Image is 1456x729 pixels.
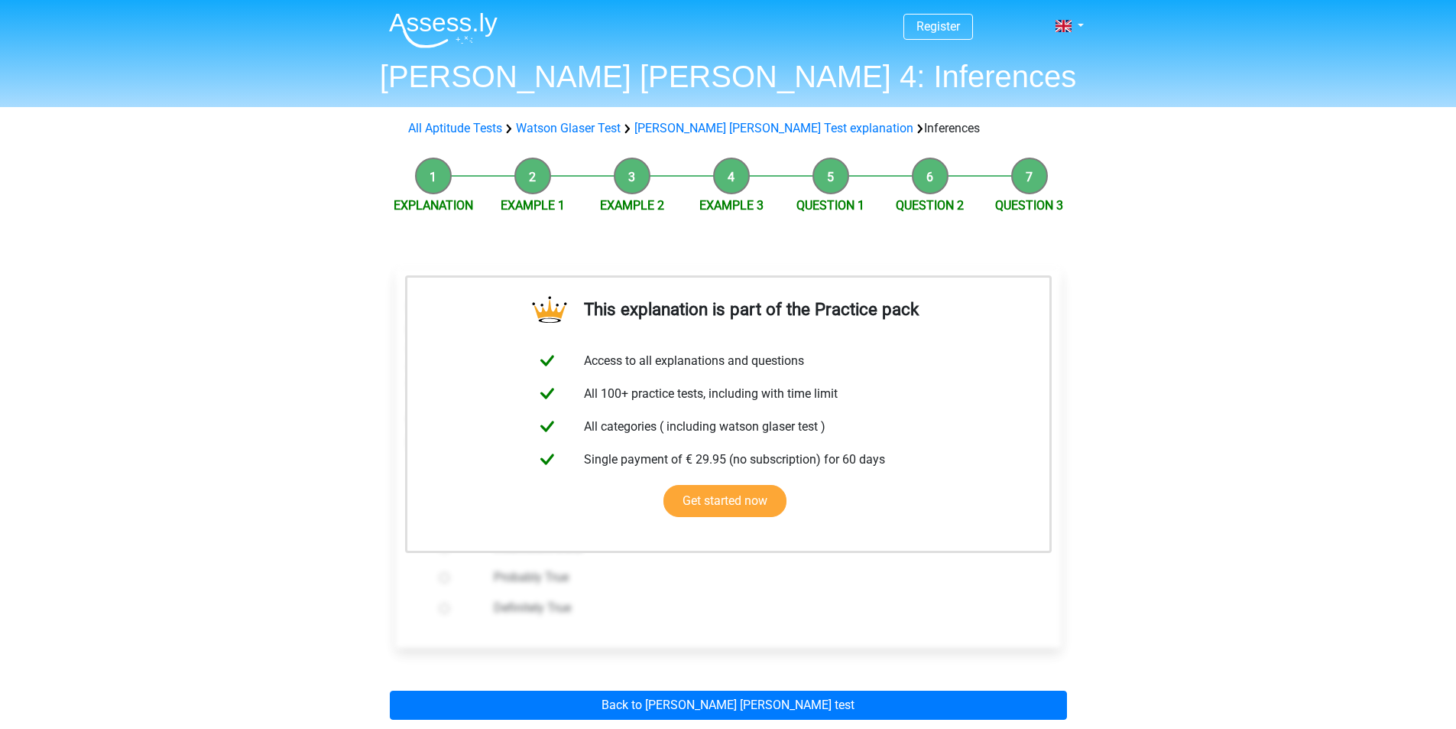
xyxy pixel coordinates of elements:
[634,121,913,135] a: [PERSON_NAME] [PERSON_NAME] Test explanation
[916,19,960,34] a: Register
[699,198,764,213] a: Example 3
[390,691,1067,720] a: Back to [PERSON_NAME] [PERSON_NAME] test
[494,568,1012,587] label: Probably True
[377,58,1080,95] h1: [PERSON_NAME] [PERSON_NAME] 4: Inferences
[663,485,786,517] a: Get started now
[501,198,565,213] a: Example 1
[408,121,502,135] a: All Aptitude Tests
[600,198,664,213] a: Example 2
[995,198,1063,213] a: Question 3
[896,198,964,213] a: Question 2
[389,12,498,48] img: Assessly
[494,599,1012,617] label: Definitely True
[796,198,864,213] a: Question 1
[402,119,1055,138] div: Inferences
[516,121,621,135] a: Watson Glaser Test
[397,288,1060,464] div: [PERSON_NAME] was always top of the class in math. She is still very good at math, but if she wan...
[394,198,473,213] a: Explanation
